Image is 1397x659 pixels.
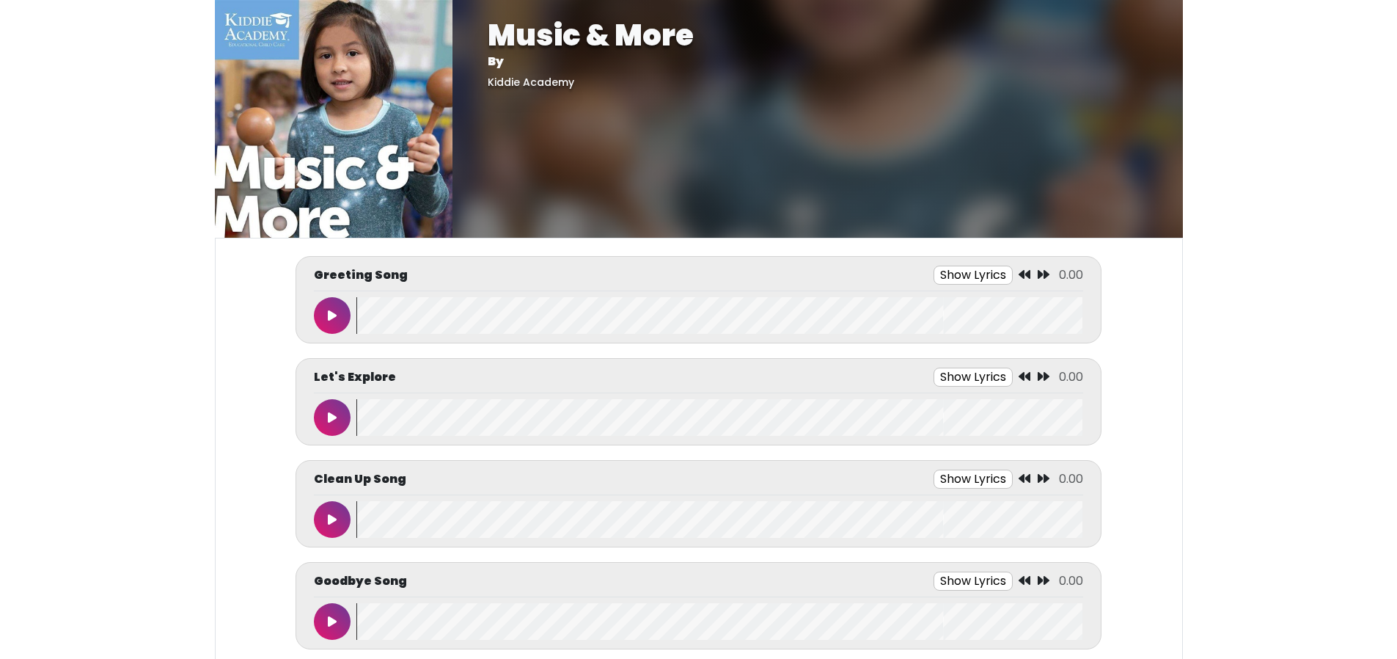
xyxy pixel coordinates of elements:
[934,470,1013,489] button: Show Lyrics
[314,572,407,590] p: Goodbye Song
[488,76,1148,89] h5: Kiddie Academy
[1059,470,1083,487] span: 0.00
[1059,266,1083,283] span: 0.00
[1059,572,1083,589] span: 0.00
[934,368,1013,387] button: Show Lyrics
[1059,368,1083,385] span: 0.00
[314,470,406,488] p: Clean Up Song
[488,53,1148,70] p: By
[314,368,396,386] p: Let's Explore
[314,266,408,284] p: Greeting Song
[934,572,1013,591] button: Show Lyrics
[934,266,1013,285] button: Show Lyrics
[488,18,1148,53] h1: Music & More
